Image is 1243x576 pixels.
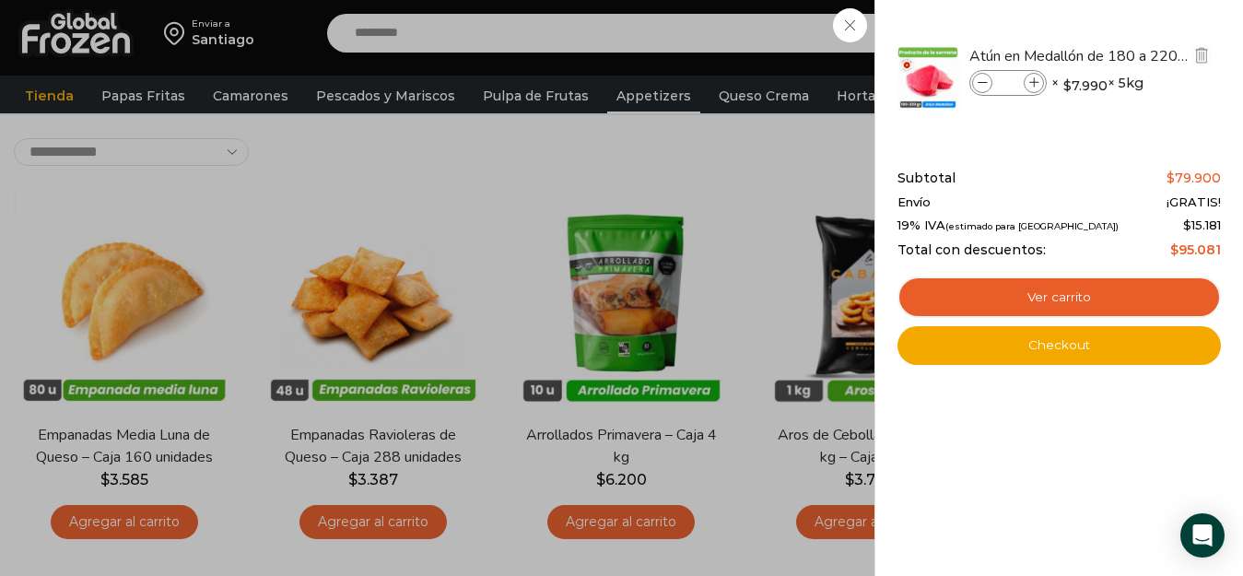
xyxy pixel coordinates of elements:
small: (estimado para [GEOGRAPHIC_DATA]) [945,221,1119,231]
span: $ [1183,217,1191,232]
span: ¡GRATIS! [1167,195,1221,210]
a: Atún en Medallón de 180 a 220 g- Caja 5 kg [969,46,1189,66]
span: $ [1170,241,1179,258]
span: Subtotal [897,170,956,186]
bdi: 7.990 [1063,76,1108,95]
a: Checkout [897,326,1221,365]
span: Total con descuentos: [897,242,1046,258]
span: × × 5kg [1051,70,1143,96]
span: Envío [897,195,931,210]
img: Eliminar Atún en Medallón de 180 a 220 g- Caja 5 kg del carrito [1193,47,1210,64]
bdi: 79.900 [1167,170,1221,186]
span: 15.181 [1183,217,1221,232]
input: Product quantity [994,73,1022,93]
bdi: 95.081 [1170,241,1221,258]
a: Eliminar Atún en Medallón de 180 a 220 g- Caja 5 kg del carrito [1191,45,1212,68]
span: 19% IVA [897,218,1119,233]
div: Open Intercom Messenger [1180,513,1225,558]
span: $ [1063,76,1072,95]
a: Ver carrito [897,276,1221,319]
span: $ [1167,170,1175,186]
